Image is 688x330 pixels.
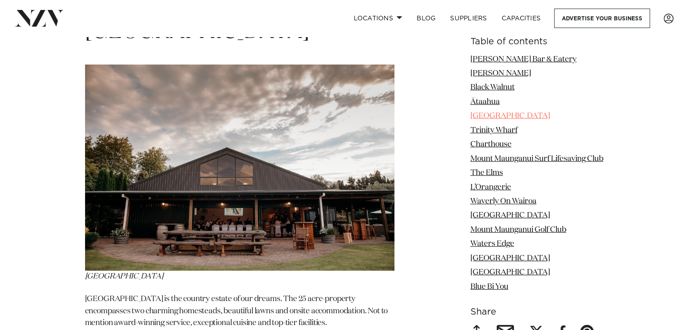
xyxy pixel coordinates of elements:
[470,307,603,316] h6: Share
[470,37,603,46] h6: Table of contents
[470,197,536,205] a: Waverly On Wairoa
[470,141,512,148] a: Charthouse
[470,240,514,248] a: Waters Edge
[470,226,566,233] a: Mount Maunganui Golf Club
[470,98,500,105] a: Ātaahua
[409,9,443,28] a: BLOG
[470,169,503,177] a: The Elms
[470,112,550,120] a: [GEOGRAPHIC_DATA]
[470,254,550,262] a: [GEOGRAPHIC_DATA]
[470,269,550,276] a: [GEOGRAPHIC_DATA]
[443,9,494,28] a: SUPPLIERS
[470,84,515,91] a: Black Walnut
[554,9,650,28] a: Advertise your business
[470,283,508,290] a: Blue Bi You
[470,55,577,63] a: [PERSON_NAME] Bar & Eatery
[470,183,511,191] a: L’Orangerie
[85,273,163,280] em: [GEOGRAPHIC_DATA]
[470,126,517,134] a: Trinity Wharf
[346,9,409,28] a: Locations
[470,155,603,162] a: Mount Maunganui Surf Lifesaving Club
[14,10,64,26] img: nzv-logo.png
[470,69,531,77] a: [PERSON_NAME]
[470,212,550,219] a: [GEOGRAPHIC_DATA]
[494,9,548,28] a: Capacities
